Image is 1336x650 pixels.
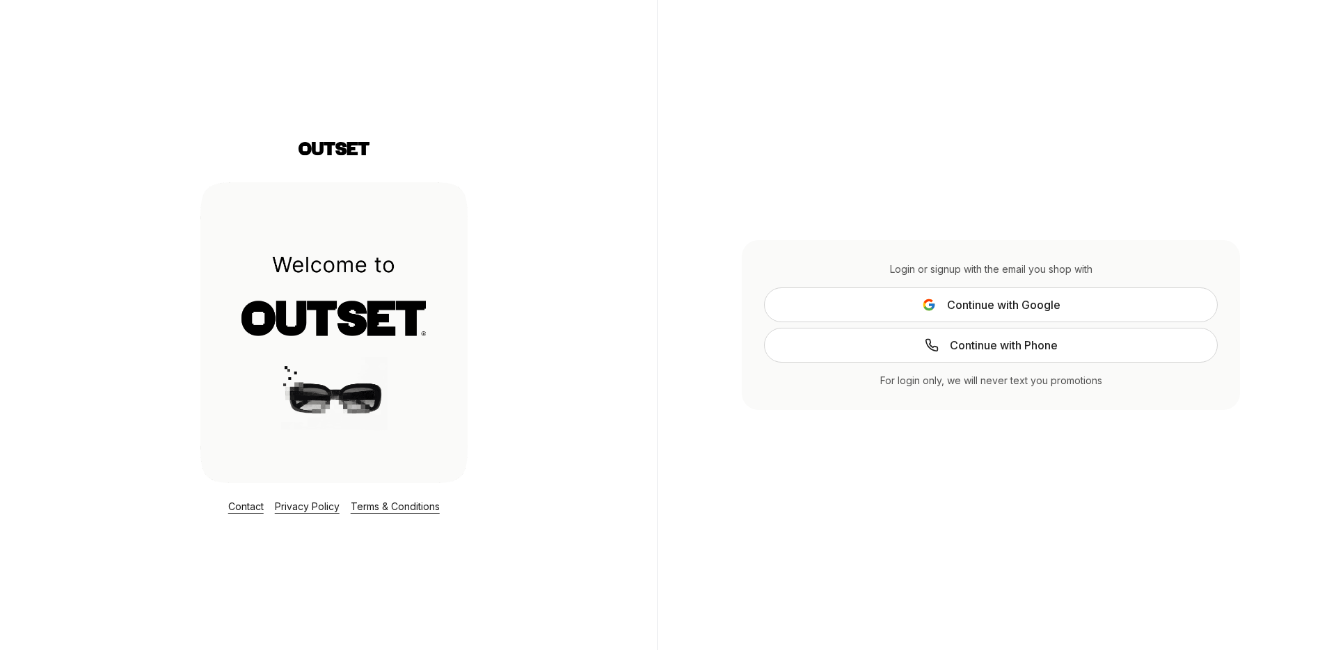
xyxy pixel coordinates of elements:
a: Contact [228,500,264,512]
a: Privacy Policy [275,500,340,512]
button: Continue with Google [764,287,1218,322]
div: Login or signup with the email you shop with [764,262,1218,276]
img: Login Layout Image [200,182,468,482]
span: Continue with Google [947,296,1060,313]
div: For login only, we will never text you promotions [764,374,1218,388]
span: Continue with Phone [950,337,1058,354]
a: Terms & Conditions [351,500,440,512]
a: Continue with Phone [764,328,1218,363]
